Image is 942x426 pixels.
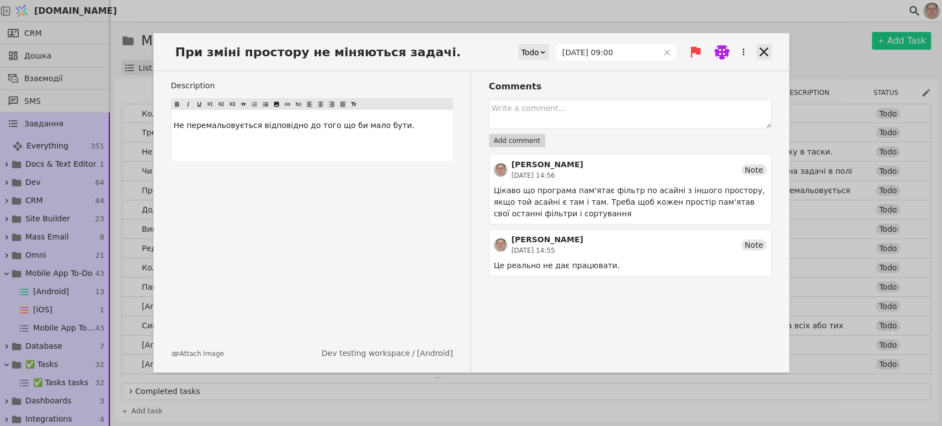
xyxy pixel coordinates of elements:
[171,349,224,359] button: Attach Image
[171,80,453,92] label: Description
[494,238,507,252] img: РS
[494,260,767,271] div: Це реально не дає працювати.
[663,49,671,56] svg: close
[322,348,410,359] a: Dev testing workspace
[744,239,763,251] span: Note
[744,164,763,175] span: Note
[489,134,545,147] button: Add comment
[521,45,539,60] div: Todo
[512,159,583,171] div: [PERSON_NAME]
[714,44,730,60] img: m.
[512,234,583,246] div: [PERSON_NAME]
[417,348,453,359] a: [Android]
[174,121,414,130] span: Не перемальовується відповідно до того що би мало бути.
[171,43,472,61] span: При зміні простору не міняються задачі.
[489,80,771,93] h3: Comments
[494,185,767,220] div: Цікаво що програма пам'ятає фільтр по асайні з іншого простору, якщо той асайні є там і там. Треб...
[512,171,583,180] div: [DATE] 14:56
[663,49,671,56] button: Clear
[322,348,453,359] div: /
[512,246,583,255] div: [DATE] 14:55
[494,163,507,177] img: РS
[556,45,658,60] input: dd.MM.yyyy HH:mm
